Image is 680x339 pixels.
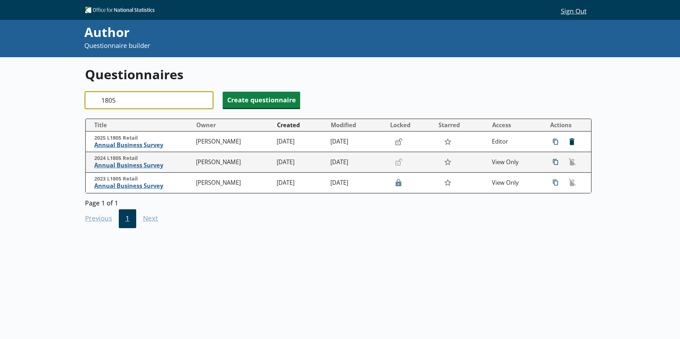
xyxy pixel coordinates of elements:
[436,119,489,131] button: Starred
[94,176,193,182] span: 2023 L1805 Retail
[387,119,435,131] button: Locked
[193,119,273,131] button: Owner
[85,66,592,83] h1: Questionnaires
[193,152,274,173] td: [PERSON_NAME]
[274,152,328,173] td: [DATE]
[489,172,543,193] td: View Only
[392,136,406,148] button: Lock
[85,197,592,207] div: Page 1 of 1
[489,131,543,152] td: Editor
[543,119,591,131] th: Actions
[440,135,455,149] button: Star
[328,152,387,173] td: [DATE]
[94,141,193,149] span: Annual Business Survey
[84,41,458,50] p: Questionnaire builder
[328,172,387,193] td: [DATE]
[274,119,327,131] button: Created
[193,131,274,152] td: [PERSON_NAME]
[94,162,193,169] span: Annual Business Survey
[555,5,592,17] button: Sign Out
[84,23,458,41] div: Author
[94,182,193,190] span: Annual Business Survey
[489,152,543,173] td: View Only
[489,119,542,131] button: Access
[274,172,328,193] td: [DATE]
[94,155,193,162] span: 2024 L1805 Retail
[119,209,136,228] button: 1
[193,172,274,193] td: [PERSON_NAME]
[89,119,193,131] button: Title
[223,92,300,108] button: Create questionnaire
[328,131,387,152] td: [DATE]
[94,135,193,141] span: 2025 L1805 Retail
[85,92,213,109] input: Search questionnaire titles
[274,131,328,152] td: [DATE]
[328,119,386,131] button: Modified
[440,155,455,169] button: Star
[440,176,455,189] button: Star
